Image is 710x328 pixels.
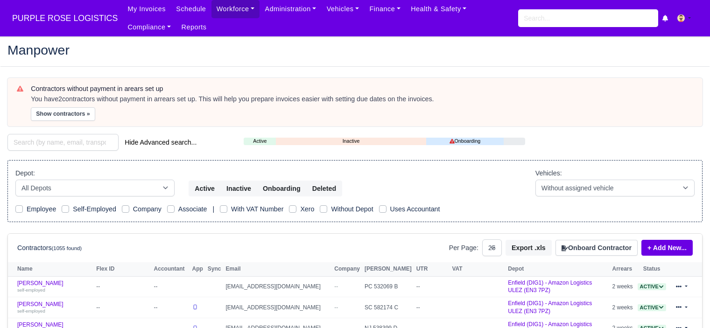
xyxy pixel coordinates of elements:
h6: Contractors [17,244,82,252]
h2: Manpower [7,43,703,56]
th: Accountant [152,262,190,276]
label: With VAT Number [231,204,283,215]
span: -- [334,283,338,290]
label: Employee [27,204,56,215]
td: -- [152,297,190,318]
th: Status [635,262,668,276]
th: Depot [506,262,610,276]
td: -- [94,297,151,318]
label: Vehicles: [535,168,562,179]
a: PURPLE ROSE LOGISTICS [7,9,122,28]
a: [PERSON_NAME] self-employed [17,301,91,314]
button: Active [189,181,221,196]
a: Reports [176,18,211,36]
button: Export .xls [506,240,552,256]
label: Per Page: [449,243,478,253]
div: Manpower [0,36,710,66]
div: + Add New... [638,240,693,256]
span: | [212,205,214,213]
button: Inactive [220,181,257,196]
div: You have contractors without payment in arrears set up. This will help you prepare invoices easie... [31,95,693,104]
label: Company [133,204,162,215]
input: Search (by name, email, transporter id) ... [7,134,119,151]
th: VAT [450,262,506,276]
td: -- [414,297,450,318]
label: Uses Accountant [390,204,440,215]
button: Onboarding [257,181,307,196]
th: App [190,262,205,276]
th: Company [332,262,362,276]
button: Show contractors » [31,107,95,121]
label: Xero [300,204,314,215]
iframe: Chat Widget [663,283,710,328]
td: PC 532069 B [362,276,414,297]
td: -- [414,276,450,297]
button: Onboard Contractor [555,240,638,256]
a: Active [244,137,276,145]
a: Inactive [276,137,426,145]
th: Sync [205,262,224,276]
a: + Add New... [641,240,693,256]
input: Search... [518,9,658,27]
label: Self-Employed [73,204,116,215]
small: (1055 found) [52,245,82,251]
th: Email [224,262,332,276]
th: [PERSON_NAME] [362,262,414,276]
label: Without Depot [331,204,373,215]
a: Active [638,304,666,311]
th: UTR [414,262,450,276]
label: Associate [178,204,207,215]
a: Active [638,283,666,290]
a: Onboarding [426,137,504,145]
th: Flex ID [94,262,151,276]
button: Hide Advanced search... [119,134,203,150]
td: [EMAIL_ADDRESS][DOMAIN_NAME] [224,276,332,297]
td: 2 weeks [610,297,635,318]
a: Compliance [122,18,176,36]
span: -- [334,304,338,311]
a: Enfield (DIG1) - Amazon Logistics ULEZ (EN3 7PZ) [508,300,592,314]
td: 2 weeks [610,276,635,297]
th: Arrears [610,262,635,276]
strong: 2 [58,95,62,103]
small: self-employed [17,308,45,314]
td: SC 582174 C [362,297,414,318]
td: -- [94,276,151,297]
h6: Contractors without payment in arears set up [31,85,693,93]
td: -- [152,276,190,297]
td: [EMAIL_ADDRESS][DOMAIN_NAME] [224,297,332,318]
small: self-employed [17,287,45,293]
a: Enfield (DIG1) - Amazon Logistics ULEZ (EN3 7PZ) [508,279,592,294]
a: [PERSON_NAME] self-employed [17,280,91,293]
label: Depot: [15,168,35,179]
button: Deleted [306,181,342,196]
th: Name [8,262,94,276]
